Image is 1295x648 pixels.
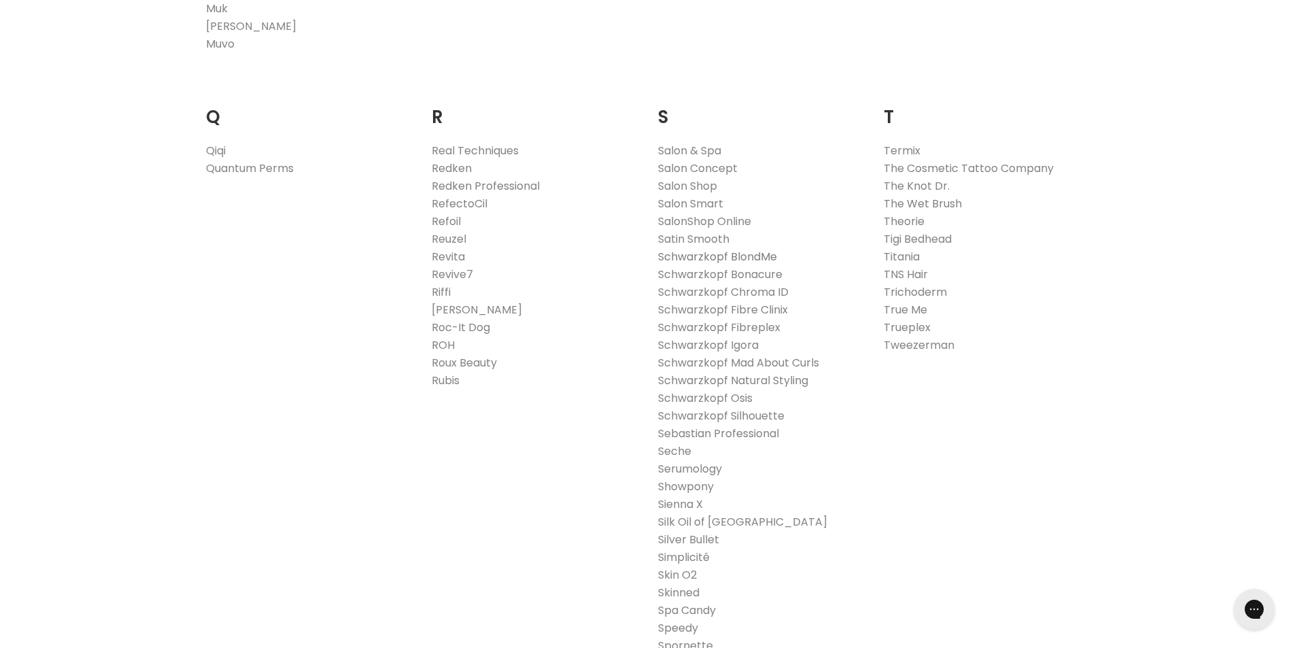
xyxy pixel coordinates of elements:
[206,36,235,52] a: Muvo
[884,178,950,194] a: The Knot Dr.
[658,585,700,600] a: Skinned
[884,196,962,211] a: The Wet Brush
[432,249,465,265] a: Revita
[658,214,751,229] a: SalonShop Online
[432,143,519,158] a: Real Techniques
[658,514,827,530] a: Silk Oil of [GEOGRAPHIC_DATA]
[658,143,721,158] a: Salon & Spa
[432,178,540,194] a: Redken Professional
[658,390,753,406] a: Schwarzkopf Osis
[884,86,1090,131] h2: T
[658,496,703,512] a: Sienna X
[432,355,497,371] a: Roux Beauty
[432,302,522,318] a: [PERSON_NAME]
[884,337,954,353] a: Tweezerman
[432,231,466,247] a: Reuzel
[206,143,226,158] a: Qiqi
[884,214,925,229] a: Theorie
[432,196,487,211] a: RefectoCil
[206,18,296,34] a: [PERSON_NAME]
[432,373,460,388] a: Rubis
[658,408,784,424] a: Schwarzkopf Silhouette
[884,160,1054,176] a: The Cosmetic Tattoo Company
[884,284,947,300] a: Trichoderm
[658,567,697,583] a: Skin O2
[658,337,759,353] a: Schwarzkopf Igora
[432,320,490,335] a: Roc-It Dog
[884,302,927,318] a: True Me
[884,231,952,247] a: Tigi Bedhead
[432,160,472,176] a: Redken
[206,1,228,16] a: Muk
[658,86,864,131] h2: S
[658,284,789,300] a: Schwarzkopf Chroma ID
[206,160,294,176] a: Quantum Perms
[658,160,738,176] a: Salon Concept
[658,196,723,211] a: Salon Smart
[206,86,412,131] h2: Q
[658,249,777,265] a: Schwarzkopf BlondMe
[658,443,691,459] a: Seche
[432,337,455,353] a: ROH
[658,426,779,441] a: Sebastian Professional
[884,249,920,265] a: Titania
[658,479,714,494] a: Showpony
[432,284,451,300] a: Riffi
[658,355,819,371] a: Schwarzkopf Mad About Curls
[658,532,719,547] a: Silver Bullet
[658,602,716,618] a: Spa Candy
[658,320,780,335] a: Schwarzkopf Fibreplex
[884,320,931,335] a: Trueplex
[658,549,710,565] a: Simplicité
[884,143,920,158] a: Termix
[432,86,638,131] h2: R
[658,461,722,477] a: Serumology
[658,620,698,636] a: Speedy
[658,267,782,282] a: Schwarzkopf Bonacure
[1227,584,1281,634] iframe: Gorgias live chat messenger
[884,267,928,282] a: TNS Hair
[658,302,788,318] a: Schwarzkopf Fibre Clinix
[658,231,729,247] a: Satin Smooth
[658,373,808,388] a: Schwarzkopf Natural Styling
[432,214,461,229] a: Refoil
[658,178,717,194] a: Salon Shop
[432,267,473,282] a: Revive7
